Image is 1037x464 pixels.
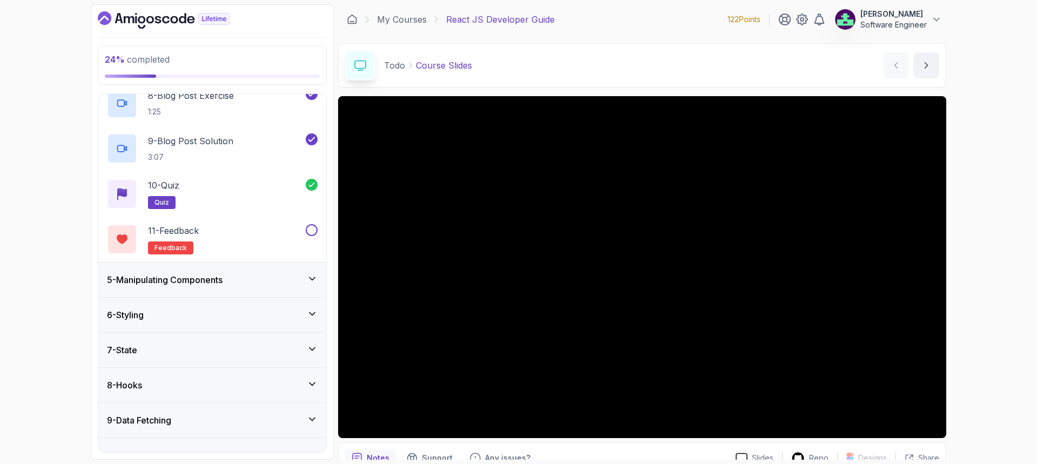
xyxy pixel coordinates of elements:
h3: 9 - Data Fetching [107,414,171,427]
span: completed [105,54,170,65]
h3: 8 - Hooks [107,379,142,392]
p: Todo [384,59,405,72]
button: 7-State [98,333,326,367]
span: feedback [154,244,187,252]
p: 122 Points [728,14,760,25]
h3: 5 - Manipulating Components [107,273,223,286]
p: 10 - Quiz [148,179,179,192]
p: Repo [809,453,829,463]
p: [PERSON_NAME] [860,9,927,19]
p: Any issues? [485,453,530,463]
p: Notes [367,453,389,463]
span: 24 % [105,54,125,65]
p: 3:07 [148,152,233,163]
a: Dashboard [98,11,255,29]
a: Slides [727,453,782,464]
h3: 10 - Routing [107,449,151,462]
p: Software Engineer [860,19,927,30]
button: 10-Quizquiz [107,179,318,209]
button: 5-Manipulating Components [98,263,326,297]
button: next content [913,52,939,78]
button: 11-Feedbackfeedback [107,224,318,254]
p: Course Slides [416,59,472,72]
p: 1:25 [148,106,234,117]
h3: 7 - State [107,344,137,357]
button: 8-Hooks [98,368,326,402]
p: Support [422,453,453,463]
p: Share [918,453,939,463]
button: user profile image[PERSON_NAME]Software Engineer [834,9,942,30]
button: 9-Blog Post Solution3:07 [107,133,318,164]
button: 9-Data Fetching [98,403,326,438]
button: 6-Styling [98,298,326,332]
p: Slides [752,453,773,463]
img: user profile image [835,9,856,30]
p: Designs [858,453,887,463]
button: 8-Blog Post Exercise1:25 [107,88,318,118]
a: Dashboard [347,14,358,25]
button: previous content [883,52,909,78]
p: 11 - Feedback [148,224,199,237]
p: 8 - Blog Post Exercise [148,89,234,102]
p: React JS Developer Guide [446,13,555,26]
h3: 6 - Styling [107,308,144,321]
span: quiz [154,198,169,207]
button: Share [895,453,939,463]
a: My Courses [377,13,427,26]
p: 9 - Blog Post Solution [148,135,233,147]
